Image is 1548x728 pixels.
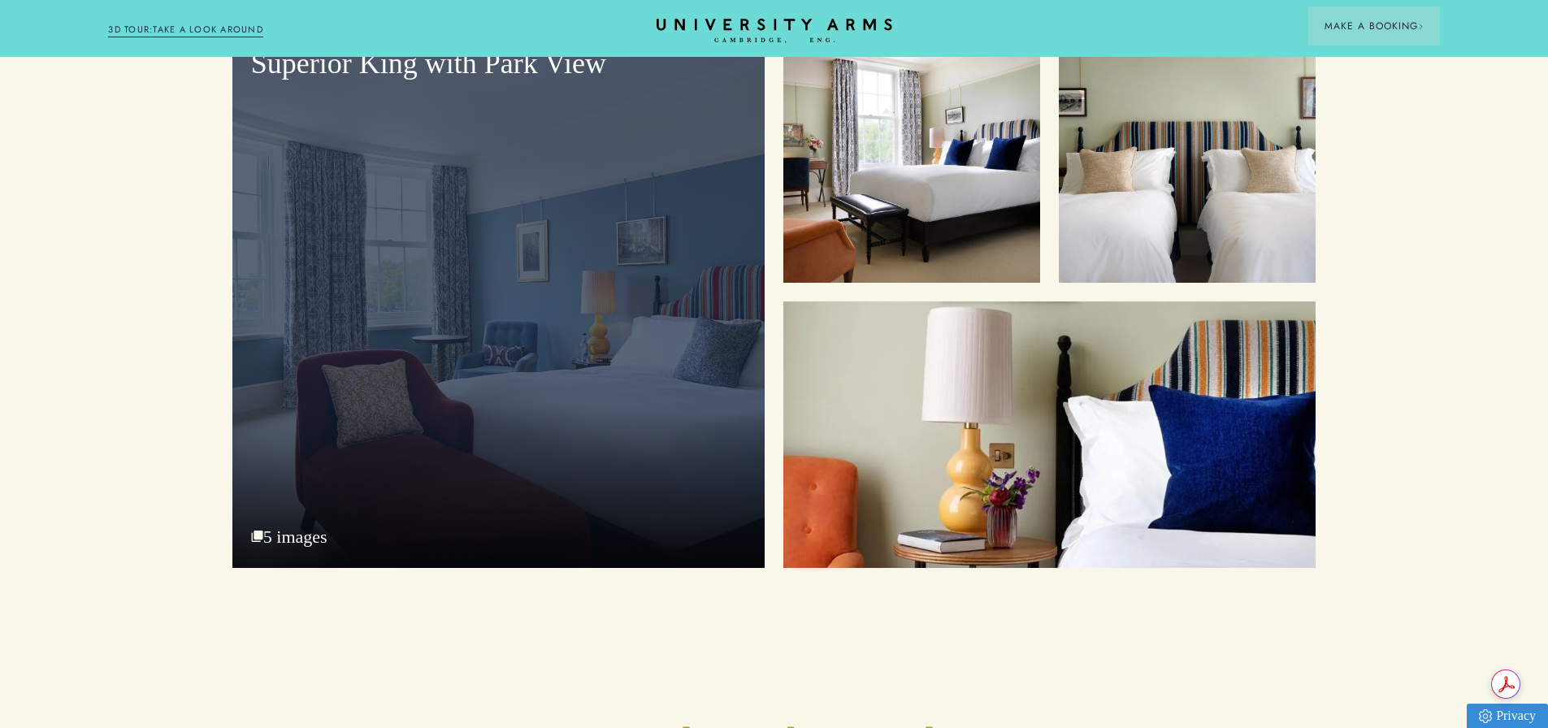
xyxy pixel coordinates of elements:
[1479,709,1492,723] img: Privacy
[251,45,746,84] p: Superior King with Park View
[108,23,263,37] a: 3D TOUR:TAKE A LOOK AROUND
[1418,24,1424,29] img: Arrow icon
[1308,6,1440,45] button: Make a BookingArrow icon
[1325,19,1424,33] span: Make a Booking
[1467,704,1548,728] a: Privacy
[657,19,892,44] a: Home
